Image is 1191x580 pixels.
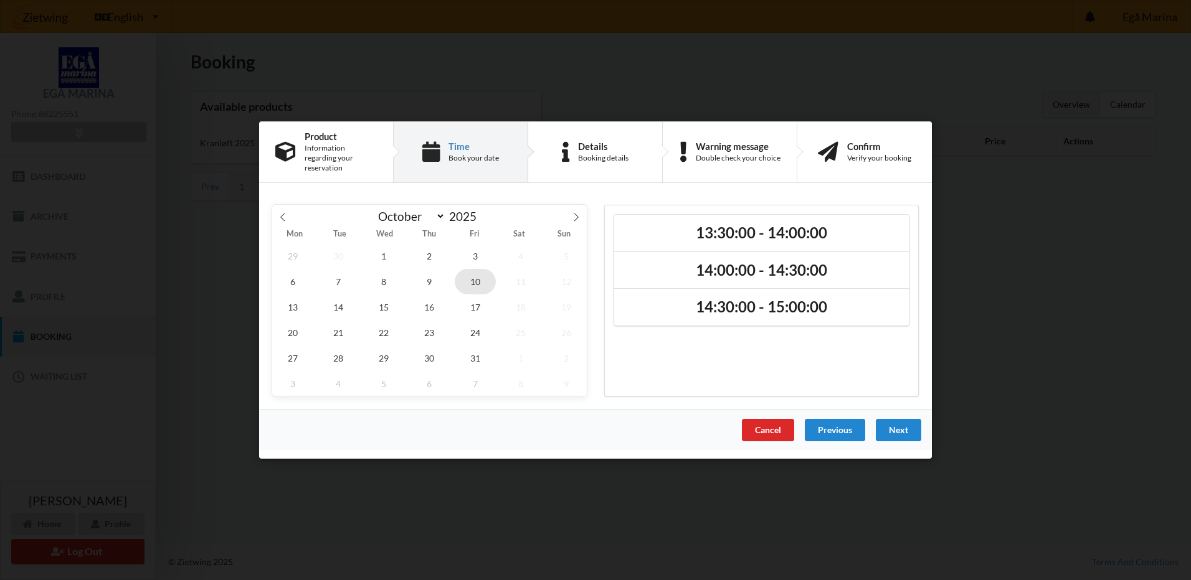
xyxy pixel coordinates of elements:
div: Confirm [847,141,911,151]
span: October 22, 2025 [363,320,404,345]
h2: 14:30:00 - 15:00:00 [623,298,900,317]
span: September 29, 2025 [272,243,313,269]
span: October 7, 2025 [318,269,359,294]
span: October 13, 2025 [272,294,313,320]
span: October 4, 2025 [500,243,541,269]
div: Verify your booking [847,153,911,163]
div: Book your date [448,153,499,163]
span: November 6, 2025 [409,371,450,396]
span: November 8, 2025 [500,371,541,396]
span: September 30, 2025 [318,243,359,269]
h2: 14:00:00 - 14:30:00 [623,261,900,280]
div: Previous [805,419,865,441]
span: Tue [317,231,362,239]
span: October 27, 2025 [272,345,313,371]
span: November 4, 2025 [318,371,359,396]
span: October 28, 2025 [318,345,359,371]
span: November 2, 2025 [546,345,587,371]
span: October 11, 2025 [500,269,541,294]
span: October 23, 2025 [409,320,450,345]
div: Time [448,141,499,151]
span: October 9, 2025 [409,269,450,294]
span: October 8, 2025 [363,269,404,294]
span: October 30, 2025 [409,345,450,371]
span: Sun [542,231,587,239]
span: October 20, 2025 [272,320,313,345]
span: October 18, 2025 [500,294,541,320]
span: Wed [362,231,407,239]
span: November 7, 2025 [455,371,496,396]
span: October 16, 2025 [409,294,450,320]
h2: 13:30:00 - 14:00:00 [623,223,900,243]
span: October 29, 2025 [363,345,404,371]
span: October 24, 2025 [455,320,496,345]
span: October 17, 2025 [455,294,496,320]
span: October 25, 2025 [500,320,541,345]
input: Year [445,209,486,223]
span: October 31, 2025 [455,345,496,371]
span: October 3, 2025 [455,243,496,269]
span: November 3, 2025 [272,371,313,396]
div: Booking details [578,153,629,163]
div: Details [578,141,629,151]
span: October 15, 2025 [363,294,404,320]
span: Thu [407,231,452,239]
span: October 19, 2025 [546,294,587,320]
select: Month [372,208,446,224]
div: Information regarding your reservation [305,143,377,173]
div: Product [305,131,377,141]
span: Mon [272,231,317,239]
span: October 14, 2025 [318,294,359,320]
span: Fri [452,231,497,239]
div: Warning message [696,141,781,151]
div: Next [876,419,921,441]
span: October 1, 2025 [363,243,404,269]
span: October 26, 2025 [546,320,587,345]
span: October 12, 2025 [546,269,587,294]
span: October 21, 2025 [318,320,359,345]
div: Double check your choice [696,153,781,163]
span: Sat [497,231,542,239]
span: October 5, 2025 [546,243,587,269]
span: November 5, 2025 [363,371,404,396]
span: November 9, 2025 [546,371,587,396]
span: October 10, 2025 [455,269,496,294]
div: Cancel [742,419,794,441]
span: November 1, 2025 [500,345,541,371]
span: October 2, 2025 [409,243,450,269]
span: October 6, 2025 [272,269,313,294]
